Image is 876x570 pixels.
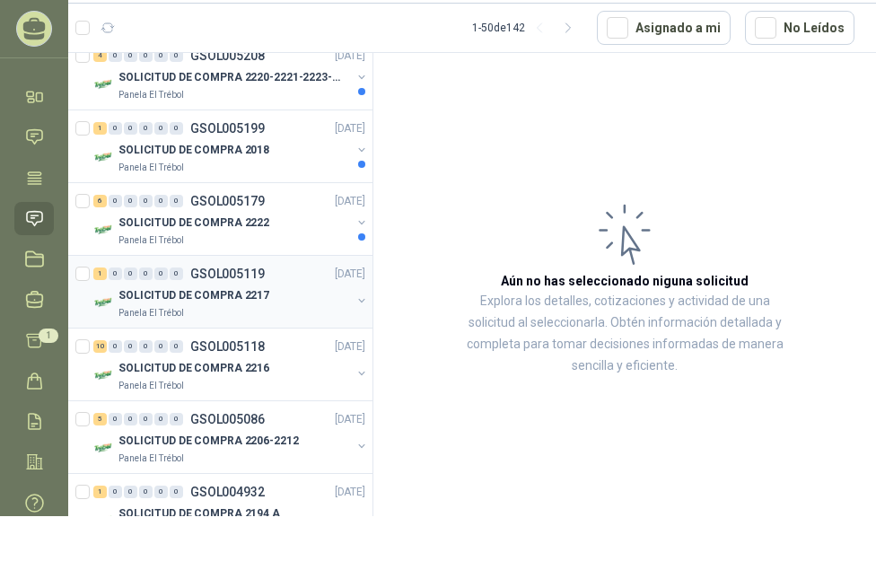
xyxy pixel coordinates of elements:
[124,267,137,280] div: 0
[93,364,115,386] img: Company Logo
[154,340,168,353] div: 0
[154,267,168,280] div: 0
[93,486,107,498] div: 1
[170,267,183,280] div: 0
[118,379,184,393] p: Panela El Trébol
[109,267,122,280] div: 0
[109,486,122,498] div: 0
[139,267,153,280] div: 0
[190,267,265,280] p: GSOL005119
[154,122,168,135] div: 0
[39,329,58,343] span: 1
[124,413,137,425] div: 0
[190,413,265,425] p: GSOL005086
[109,195,122,207] div: 0
[170,195,183,207] div: 0
[335,411,365,428] p: [DATE]
[93,74,115,95] img: Company Logo
[335,266,365,283] p: [DATE]
[93,408,369,466] a: 5 0 0 0 0 0 GSOL005086[DATE] Company LogoSOLICITUD DE COMPRA 2206-2212Panela El Trébol
[93,437,115,459] img: Company Logo
[124,195,137,207] div: 0
[93,190,369,248] a: 6 0 0 0 0 0 GSOL005179[DATE] Company LogoSOLICITUD DE COMPRA 2222Panela El Trébol
[124,486,137,498] div: 0
[93,340,107,353] div: 10
[118,433,299,450] p: SOLICITUD DE COMPRA 2206-2212
[170,49,183,62] div: 0
[118,287,269,304] p: SOLICITUD DE COMPRA 2217
[154,195,168,207] div: 0
[124,122,137,135] div: 0
[93,263,369,320] a: 1 0 0 0 0 0 GSOL005119[DATE] Company LogoSOLICITUD DE COMPRA 2217Panela El Trébol
[109,413,122,425] div: 0
[118,452,184,466] p: Panela El Trébol
[118,215,269,232] p: SOLICITUD DE COMPRA 2222
[109,340,122,353] div: 0
[93,49,107,62] div: 4
[118,88,184,102] p: Panela El Trébol
[109,122,122,135] div: 0
[93,195,107,207] div: 6
[190,486,265,498] p: GSOL004932
[14,324,54,357] a: 1
[118,505,280,522] p: SOLICITUD DE COMPRA 2194 A
[154,49,168,62] div: 0
[118,69,342,86] p: SOLICITUD DE COMPRA 2220-2221-2223-2224
[154,413,168,425] div: 0
[335,338,365,355] p: [DATE]
[93,146,115,168] img: Company Logo
[597,11,731,45] button: Asignado a mi
[190,122,265,135] p: GSOL005199
[170,486,183,498] div: 0
[139,340,153,353] div: 0
[93,45,369,102] a: 4 0 0 0 0 0 GSOL005208[DATE] Company LogoSOLICITUD DE COMPRA 2220-2221-2223-2224Panela El Trébol
[124,340,137,353] div: 0
[118,142,269,159] p: SOLICITUD DE COMPRA 2018
[154,486,168,498] div: 0
[335,48,365,65] p: [DATE]
[93,292,115,313] img: Company Logo
[118,161,184,175] p: Panela El Trébol
[118,233,184,248] p: Panela El Trébol
[139,195,153,207] div: 0
[335,484,365,501] p: [DATE]
[170,340,183,353] div: 0
[170,413,183,425] div: 0
[190,195,265,207] p: GSOL005179
[139,122,153,135] div: 0
[118,360,269,377] p: SOLICITUD DE COMPRA 2216
[139,486,153,498] div: 0
[118,306,184,320] p: Panela El Trébol
[139,49,153,62] div: 0
[124,49,137,62] div: 0
[93,118,369,175] a: 1 0 0 0 0 0 GSOL005199[DATE] Company LogoSOLICITUD DE COMPRA 2018Panela El Trébol
[93,413,107,425] div: 5
[170,122,183,135] div: 0
[335,120,365,137] p: [DATE]
[335,193,365,210] p: [DATE]
[93,510,115,531] img: Company Logo
[93,481,369,539] a: 1 0 0 0 0 0 GSOL004932[DATE] Company LogoSOLICITUD DE COMPRA 2194 A
[745,11,854,45] button: No Leídos
[93,219,115,241] img: Company Logo
[139,413,153,425] div: 0
[472,13,583,42] div: 1 - 50 de 142
[93,122,107,135] div: 1
[190,340,265,353] p: GSOL005118
[93,336,369,393] a: 10 0 0 0 0 0 GSOL005118[DATE] Company LogoSOLICITUD DE COMPRA 2216Panela El Trébol
[190,49,265,62] p: GSOL005208
[93,267,107,280] div: 1
[463,291,786,377] p: Explora los detalles, cotizaciones y actividad de una solicitud al seleccionarla. Obtén informaci...
[109,49,122,62] div: 0
[501,271,749,291] h3: Aún no has seleccionado niguna solicitud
